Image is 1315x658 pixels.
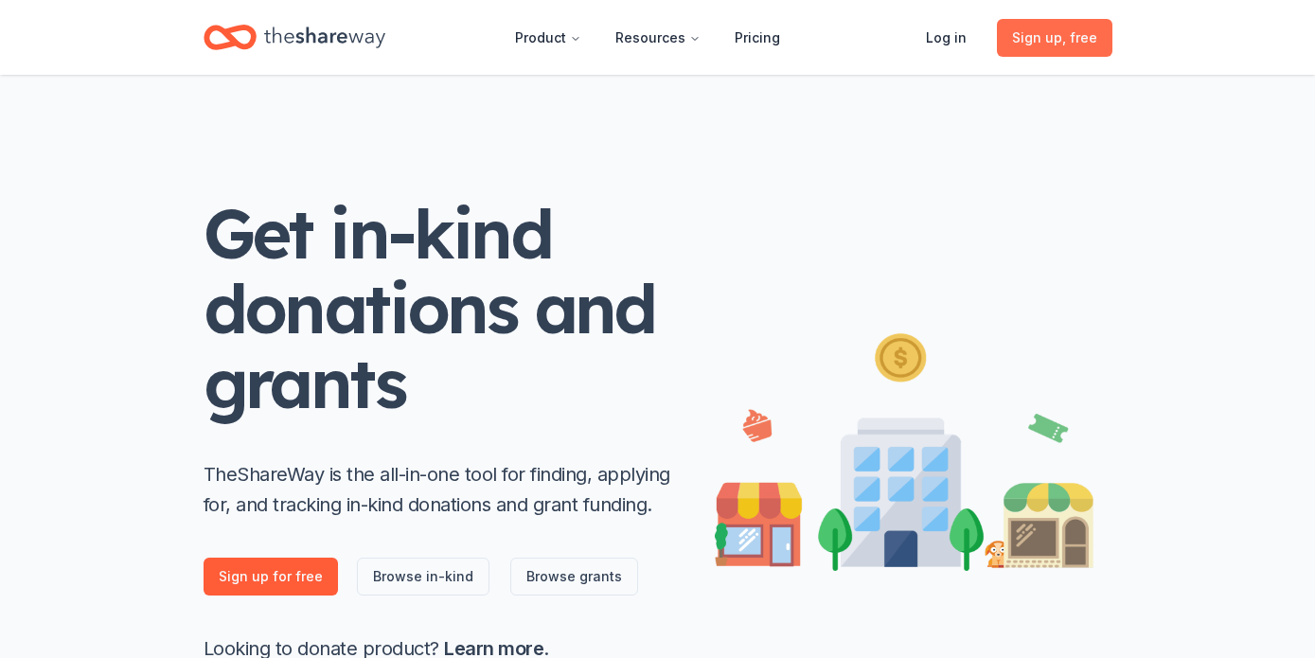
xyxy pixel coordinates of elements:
[500,19,596,57] button: Product
[204,196,677,421] h1: Get in-kind donations and grants
[600,19,716,57] button: Resources
[500,15,795,60] nav: Main
[1062,29,1097,45] span: , free
[204,558,338,596] a: Sign up for free
[357,558,489,596] a: Browse in-kind
[715,326,1093,571] img: Illustration for landing page
[204,15,385,60] a: Home
[720,19,795,57] a: Pricing
[911,19,982,57] a: Log in
[1012,27,1097,49] span: Sign up
[204,459,677,520] p: TheShareWay is the all-in-one tool for finding, applying for, and tracking in-kind donations and ...
[510,558,638,596] a: Browse grants
[997,19,1112,57] a: Sign up, free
